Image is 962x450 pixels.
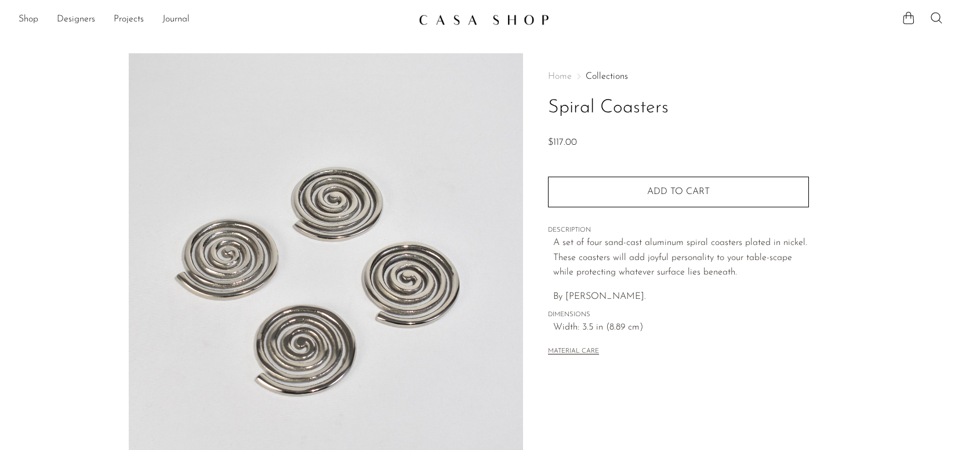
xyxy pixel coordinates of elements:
a: Journal [162,12,190,27]
a: Collections [586,72,628,81]
a: Projects [114,12,144,27]
span: Add to cart [647,186,710,197]
nav: Desktop navigation [19,10,409,30]
a: Shop [19,12,38,27]
span: $117.00 [548,138,577,147]
span: DIMENSIONS [548,310,809,320]
span: By [PERSON_NAME]. [553,292,646,301]
span: DESCRIPTION [548,225,809,236]
span: Width: 3.5 in (8.89 cm) [553,320,809,335]
a: Designers [57,12,95,27]
span: Home [548,72,572,81]
button: MATERIAL CARE [548,347,599,356]
span: A set of four sand-cast aluminum spiral coasters plated in nickel. These coasters will add joyful... [553,238,807,277]
nav: Breadcrumbs [548,72,809,81]
ul: NEW HEADER MENU [19,10,409,30]
h1: Spiral Coasters [548,93,809,123]
button: Add to cart [548,177,809,207]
